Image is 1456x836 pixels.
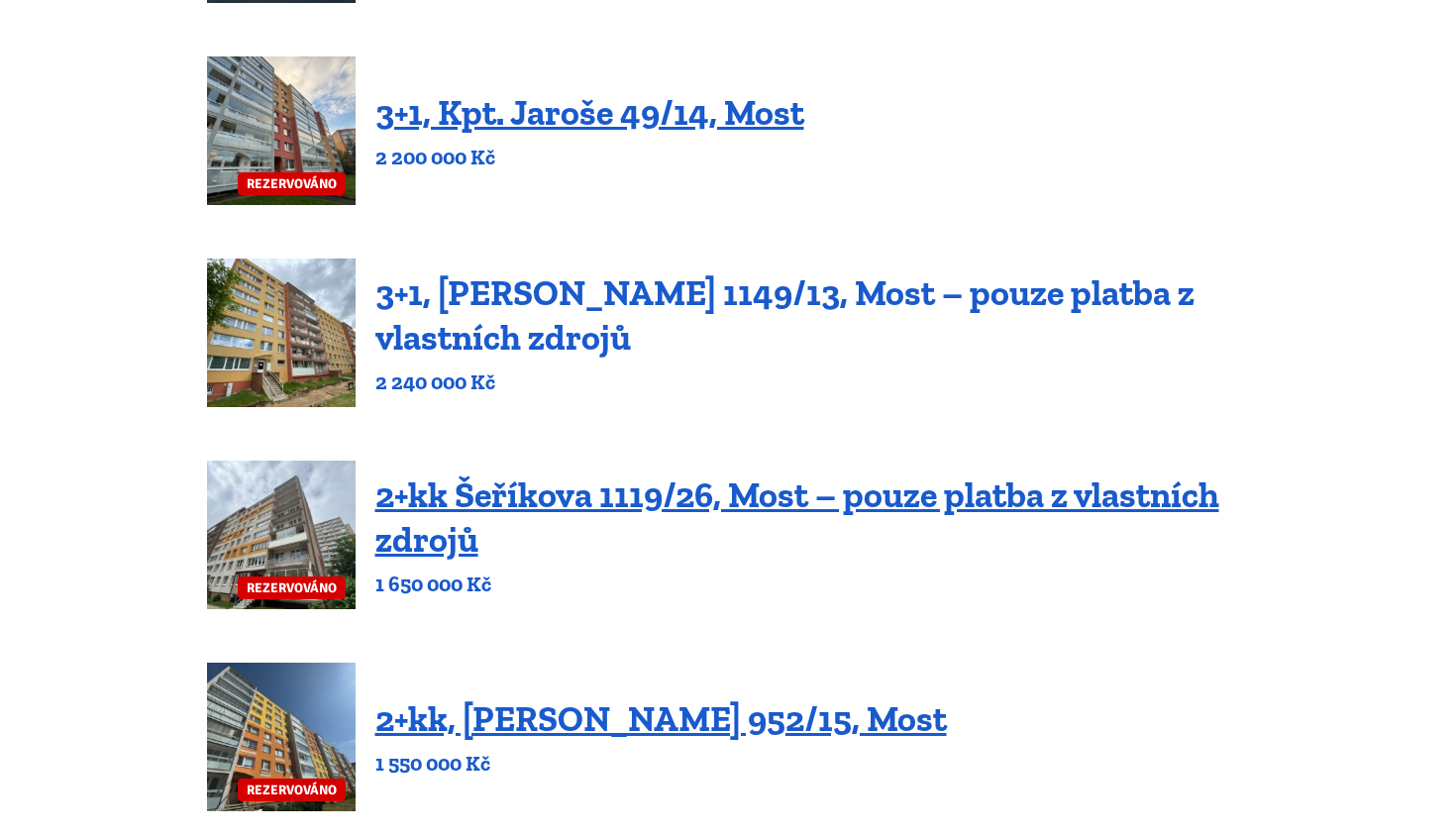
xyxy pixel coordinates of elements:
a: REZERVOVÁNO [207,56,356,205]
p: 2 240 000 Kč [375,368,1250,396]
p: 1 550 000 Kč [375,750,947,778]
a: 2+kk, [PERSON_NAME] 952/15, Most [375,697,947,740]
a: 2+kk Šeříkova 1119/26, Most – pouze platba z vlastních zdrojů [375,473,1219,561]
a: REZERVOVÁNO [207,461,356,609]
p: 2 200 000 Kč [375,144,804,171]
span: REZERVOVÁNO [238,779,346,801]
a: 3+1, Kpt. Jaroše 49/14, Most [375,91,804,134]
span: REZERVOVÁNO [238,576,346,599]
p: 1 650 000 Kč [375,571,1250,598]
a: REZERVOVÁNO [207,663,356,811]
span: REZERVOVÁNO [238,172,346,195]
a: 3+1, [PERSON_NAME] 1149/13, Most – pouze platba z vlastních zdrojů [375,271,1195,359]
